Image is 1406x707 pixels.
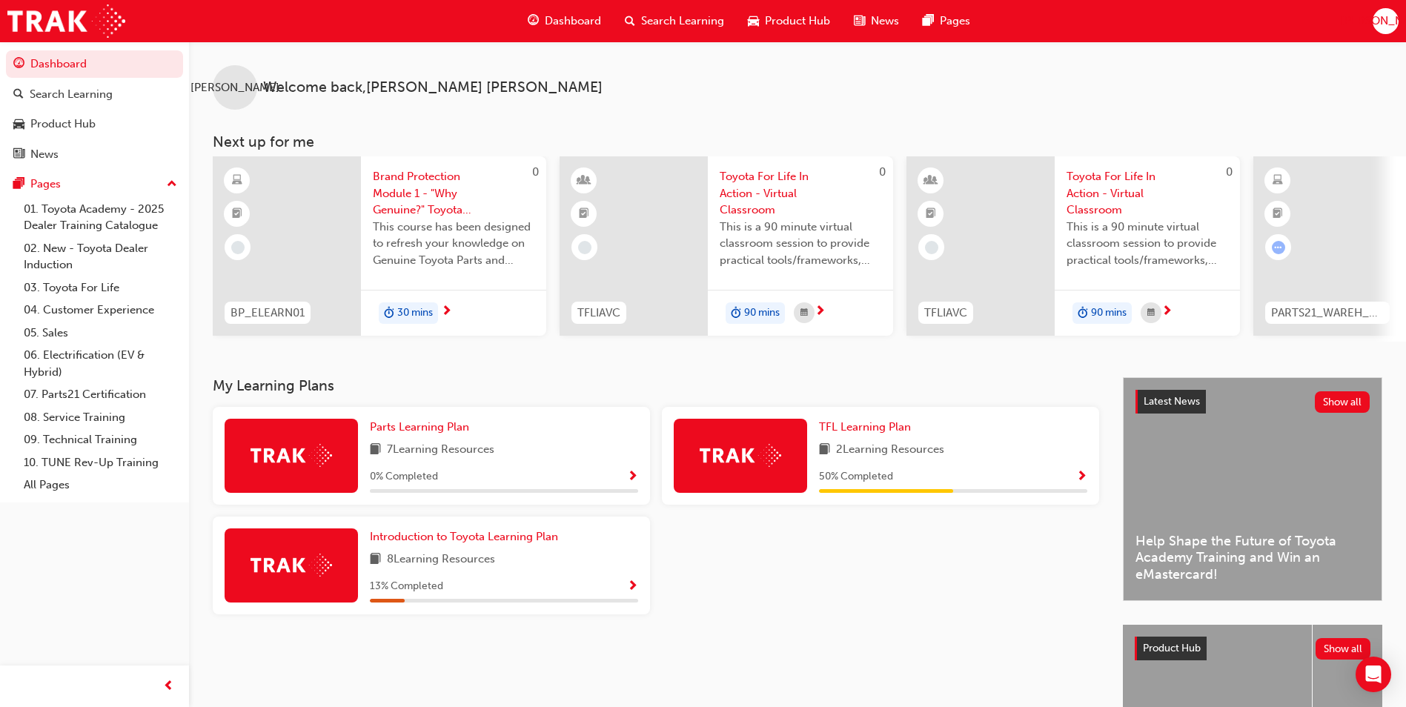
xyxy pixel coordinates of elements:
[251,554,332,577] img: Trak
[879,165,886,179] span: 0
[213,377,1099,394] h3: My Learning Plans
[1123,377,1382,601] a: Latest NewsShow allHelp Shape the Future of Toyota Academy Training and Win an eMastercard!
[18,474,183,497] a: All Pages
[854,12,865,30] span: news-icon
[30,176,61,193] div: Pages
[1135,390,1370,414] a: Latest NewsShow all
[731,304,741,323] span: duration-icon
[18,198,183,237] a: 01. Toyota Academy - 2025 Dealer Training Catalogue
[387,441,494,459] span: 7 Learning Resources
[871,13,899,30] span: News
[30,86,113,103] div: Search Learning
[370,468,438,485] span: 0 % Completed
[1143,642,1201,654] span: Product Hub
[13,148,24,162] span: news-icon
[167,175,177,194] span: up-icon
[641,13,724,30] span: Search Learning
[1316,638,1371,660] button: Show all
[6,110,183,138] a: Product Hub
[765,13,830,30] span: Product Hub
[700,444,781,467] img: Trak
[7,4,125,38] img: Trak
[1226,165,1233,179] span: 0
[18,322,183,345] a: 05. Sales
[819,468,893,485] span: 50 % Completed
[744,305,780,322] span: 90 mins
[836,441,944,459] span: 2 Learning Resources
[720,168,881,219] span: Toyota For Life In Action - Virtual Classroom
[1373,8,1399,34] button: [PERSON_NAME]
[842,6,911,36] a: news-iconNews
[627,471,638,484] span: Show Progress
[1144,395,1200,408] span: Latest News
[6,170,183,198] button: Pages
[1161,305,1173,319] span: next-icon
[906,156,1240,336] a: 0TFLIAVCToyota For Life In Action - Virtual ClassroomThis is a 90 minute virtual classroom sessio...
[1076,468,1087,486] button: Show Progress
[373,168,534,219] span: Brand Protection Module 1 - "Why Genuine?" Toyota Genuine Parts and Accessories
[213,156,546,336] a: 0BP_ELEARN01Brand Protection Module 1 - "Why Genuine?" Toyota Genuine Parts and AccessoriesThis c...
[18,276,183,299] a: 03. Toyota For Life
[18,237,183,276] a: 02. New - Toyota Dealer Induction
[13,118,24,131] span: car-icon
[925,241,938,254] span: learningRecordVerb_NONE-icon
[1315,391,1370,413] button: Show all
[387,551,495,569] span: 8 Learning Resources
[18,383,183,406] a: 07. Parts21 Certification
[18,428,183,451] a: 09. Technical Training
[1135,533,1370,583] span: Help Shape the Future of Toyota Academy Training and Win an eMastercard!
[532,165,539,179] span: 0
[189,133,1406,150] h3: Next up for me
[560,156,893,336] a: 0TFLIAVCToyota For Life In Action - Virtual ClassroomThis is a 90 minute virtual classroom sessio...
[627,468,638,486] button: Show Progress
[800,304,808,322] span: calendar-icon
[13,178,24,191] span: pages-icon
[1078,304,1088,323] span: duration-icon
[397,305,433,322] span: 30 mins
[18,451,183,474] a: 10. TUNE Rev-Up Training
[926,205,936,224] span: booktick-icon
[370,530,558,543] span: Introduction to Toyota Learning Plan
[924,305,967,322] span: TFLIAVC
[1091,305,1127,322] span: 90 mins
[18,344,183,383] a: 06. Electrification (EV & Hybrid)
[516,6,613,36] a: guage-iconDashboard
[370,441,381,459] span: book-icon
[545,13,601,30] span: Dashboard
[627,577,638,596] button: Show Progress
[819,419,917,436] a: TFL Learning Plan
[1271,305,1384,322] span: PARTS21_WAREH_N1021_EL
[926,171,936,190] span: learningResourceType_INSTRUCTOR_LED-icon
[18,406,183,429] a: 08. Service Training
[384,304,394,323] span: duration-icon
[190,79,279,96] span: [PERSON_NAME]
[528,12,539,30] span: guage-icon
[163,677,174,696] span: prev-icon
[6,47,183,170] button: DashboardSearch LearningProduct HubNews
[370,551,381,569] span: book-icon
[251,444,332,467] img: Trak
[613,6,736,36] a: search-iconSearch Learning
[370,420,469,434] span: Parts Learning Plan
[232,171,242,190] span: learningResourceType_ELEARNING-icon
[819,420,911,434] span: TFL Learning Plan
[370,528,564,545] a: Introduction to Toyota Learning Plan
[736,6,842,36] a: car-iconProduct Hub
[720,219,881,269] span: This is a 90 minute virtual classroom session to provide practical tools/frameworks, behaviours a...
[911,6,982,36] a: pages-iconPages
[923,12,934,30] span: pages-icon
[1147,304,1155,322] span: calendar-icon
[263,79,603,96] span: Welcome back , [PERSON_NAME] [PERSON_NAME]
[1356,657,1391,692] div: Open Intercom Messenger
[940,13,970,30] span: Pages
[13,88,24,102] span: search-icon
[1272,241,1285,254] span: learningRecordVerb_ATTEMPT-icon
[625,12,635,30] span: search-icon
[18,299,183,322] a: 04. Customer Experience
[1273,171,1283,190] span: learningResourceType_ELEARNING-icon
[373,219,534,269] span: This course has been designed to refresh your knowledge on Genuine Toyota Parts and Accessories s...
[441,305,452,319] span: next-icon
[232,205,242,224] span: booktick-icon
